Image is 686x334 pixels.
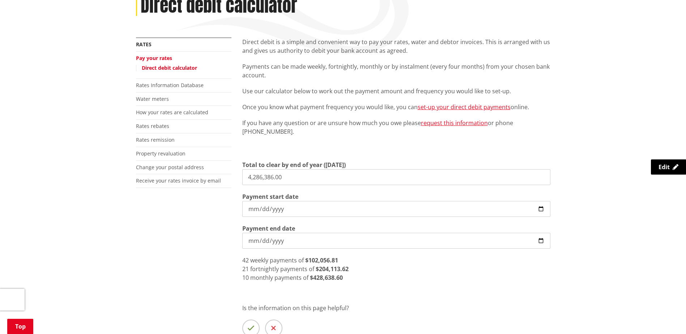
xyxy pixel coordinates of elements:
[242,192,298,201] label: Payment start date
[136,136,175,143] a: Rates remission
[250,274,308,282] span: monthly payments of
[418,103,511,111] a: set-up your direct debit payments
[242,256,249,264] span: 42
[651,159,686,175] a: Edit
[242,103,550,111] p: Once you know what payment frequency you would like, you can online.
[316,265,349,273] strong: $204,113.62
[136,150,186,157] a: Property revaluation
[136,55,172,61] a: Pay your rates
[136,177,221,184] a: Receive your rates invoice by email
[242,274,249,282] span: 10
[242,87,550,95] p: Use our calculator below to work out the payment amount and frequency you would like to set-up.
[136,41,152,48] a: Rates
[136,109,208,116] a: How your rates are calculated
[250,256,304,264] span: weekly payments of
[242,265,249,273] span: 21
[242,119,550,136] p: If you have any question or are unsure how much you owe please or phone [PHONE_NUMBER].
[7,319,33,334] a: Top
[136,95,169,102] a: Water meters
[242,304,550,312] p: Is the information on this page helpful?
[310,274,343,282] strong: $428,638.60
[136,164,204,171] a: Change your postal address
[136,123,169,129] a: Rates rebates
[653,304,679,330] iframe: Messenger Launcher
[136,82,204,89] a: Rates Information Database
[242,62,550,80] p: Payments can be made weekly, fortnightly, monthly or by instalment (every four months) from your ...
[142,64,197,71] a: Direct debit calculator
[421,119,488,127] a: request this information
[242,38,550,55] p: Direct debit is a simple and convenient way to pay your rates, water and debtor invoices. This is...
[250,265,314,273] span: fortnightly payments of
[659,163,670,171] span: Edit
[242,160,346,169] label: Total to clear by end of year ([DATE])
[305,256,338,264] strong: $102,056.81
[242,224,295,233] label: Payment end date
